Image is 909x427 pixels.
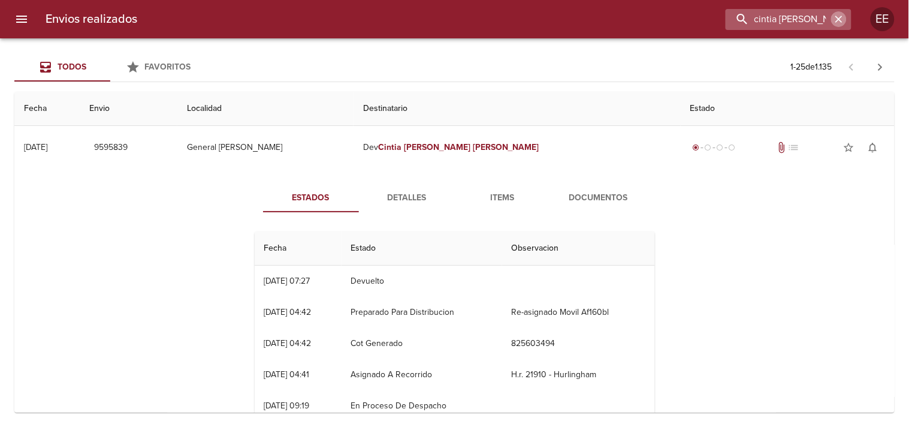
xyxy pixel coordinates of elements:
[14,53,206,82] div: Tabs Envios
[366,191,448,206] span: Detalles
[342,231,502,266] th: Estado
[871,7,895,31] div: EE
[843,142,855,154] span: star_border
[729,144,736,151] span: radio_button_unchecked
[473,142,539,152] em: [PERSON_NAME]
[255,231,655,422] table: Tabla de seguimiento
[354,126,681,169] td: Dev
[80,92,177,126] th: Envio
[264,401,310,411] div: [DATE] 09:19
[502,231,655,266] th: Observacion
[270,191,352,206] span: Estados
[177,126,354,169] td: General [PERSON_NAME]
[46,10,137,29] h6: Envios realizados
[58,62,86,72] span: Todos
[705,144,712,151] span: radio_button_unchecked
[726,9,831,30] input: buscar
[871,7,895,31] div: Abrir información de usuario
[717,144,724,151] span: radio_button_unchecked
[145,62,191,72] span: Favoritos
[255,231,342,266] th: Fecha
[14,92,80,126] th: Fecha
[404,142,470,152] em: [PERSON_NAME]
[787,142,799,154] span: No tiene pedido asociado
[342,390,502,422] td: En Proceso De Despacho
[775,142,787,154] span: Tiene documentos adjuntos
[690,142,738,154] div: Generado
[342,266,502,297] td: Devuelto
[378,142,401,152] em: Cintia
[89,137,132,159] button: 9595839
[837,61,866,73] span: Pagina anterior
[791,61,832,73] p: 1 - 25 de 1.135
[462,191,543,206] span: Items
[558,191,639,206] span: Documentos
[837,136,861,160] button: Agregar a favoritos
[861,136,885,160] button: Activar notificaciones
[264,276,310,286] div: [DATE] 07:27
[866,53,895,82] span: Pagina siguiente
[342,359,502,390] td: Asignado A Recorrido
[502,359,655,390] td: H.r. 21910 - Hurlingham
[264,369,310,380] div: [DATE] 04:41
[264,307,312,317] div: [DATE] 04:42
[681,92,895,126] th: Estado
[342,328,502,359] td: Cot Generado
[693,144,700,151] span: radio_button_checked
[177,92,354,126] th: Localidad
[502,328,655,359] td: 825603494
[24,142,47,152] div: [DATE]
[264,338,312,348] div: [DATE] 04:42
[354,92,681,126] th: Destinatario
[263,184,647,212] div: Tabs detalle de guia
[342,297,502,328] td: Preparado Para Distribucion
[867,142,879,154] span: notifications_none
[94,140,128,155] span: 9595839
[7,5,36,34] button: menu
[502,297,655,328] td: Re-asignado Movil Af160bl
